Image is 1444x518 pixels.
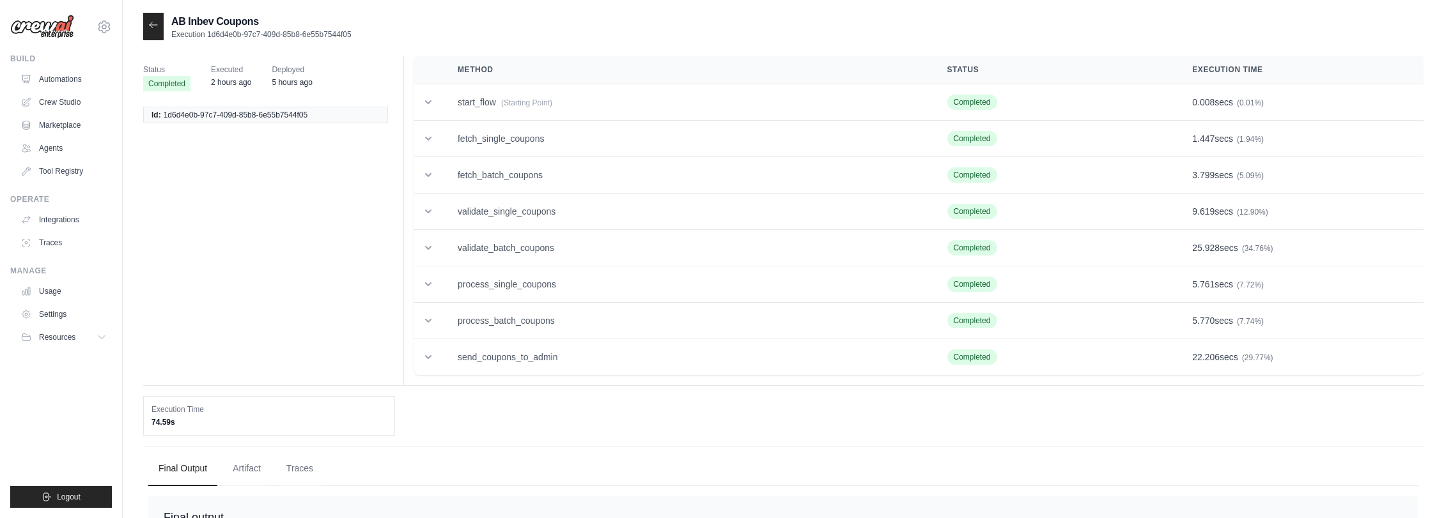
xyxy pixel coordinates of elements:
[442,230,932,266] td: validate_batch_coupons
[15,115,112,135] a: Marketplace
[1192,97,1215,107] span: 0.008
[211,63,251,76] span: Executed
[1192,352,1220,362] span: 22.206
[143,63,190,76] span: Status
[1237,317,1264,326] span: (7.74%)
[932,56,1177,84] th: Status
[1237,280,1264,289] span: (7.72%)
[1192,279,1215,289] span: 5.761
[276,452,323,486] button: Traces
[10,266,112,276] div: Manage
[151,110,161,120] span: Id:
[15,138,112,158] a: Agents
[272,78,312,87] time: September 16, 2025 at 10:21 GMT-3
[143,76,190,91] span: Completed
[15,209,112,230] a: Integrations
[1242,353,1273,362] span: (29.77%)
[1192,170,1215,180] span: 3.799
[947,131,997,146] span: Completed
[1177,194,1424,230] td: secs
[222,452,271,486] button: Artifact
[442,84,932,121] td: start_flow
[15,69,112,89] a: Automations
[1192,316,1215,326] span: 5.770
[442,266,932,303] td: process_single_coupons
[947,204,997,219] span: Completed
[10,54,112,64] div: Build
[947,277,997,292] span: Completed
[947,349,997,365] span: Completed
[272,63,312,76] span: Deployed
[442,157,932,194] td: fetch_batch_coupons
[15,161,112,181] a: Tool Registry
[15,327,112,347] button: Resources
[151,404,387,415] dt: Execution Time
[1380,457,1444,518] div: Widget de chat
[442,121,932,157] td: fetch_single_coupons
[57,492,81,502] span: Logout
[1192,206,1215,217] span: 9.619
[1192,133,1215,144] span: 1.447
[947,167,997,183] span: Completed
[1242,244,1273,253] span: (34.76%)
[39,332,75,342] span: Resources
[442,303,932,339] td: process_batch_coupons
[15,232,112,253] a: Traces
[1237,135,1264,144] span: (1.94%)
[148,452,217,486] button: Final Output
[1177,230,1424,266] td: secs
[947,240,997,255] span: Completed
[151,417,387,427] dd: 74.59s
[211,78,251,87] time: September 16, 2025 at 13:15 GMT-3
[171,14,352,29] h2: AB Inbev Coupons
[10,486,112,508] button: Logout
[947,95,997,110] span: Completed
[15,281,112,301] a: Usage
[1177,157,1424,194] td: secs
[1177,121,1424,157] td: secs
[442,56,932,84] th: Method
[442,339,932,376] td: send_coupons_to_admin
[1380,457,1444,518] iframe: Chat Widget
[15,304,112,324] a: Settings
[1237,171,1264,180] span: (5.09%)
[1237,208,1268,217] span: (12.90%)
[1192,243,1220,253] span: 25.928
[10,194,112,204] div: Operate
[442,194,932,230] td: validate_single_coupons
[1177,339,1424,376] td: secs
[947,313,997,328] span: Completed
[1177,266,1424,303] td: secs
[1177,56,1424,84] th: Execution Time
[1177,84,1424,121] td: secs
[1177,303,1424,339] td: secs
[10,15,74,39] img: Logo
[164,110,308,120] span: 1d6d4e0b-97c7-409d-85b8-6e55b7544f05
[171,29,352,40] p: Execution 1d6d4e0b-97c7-409d-85b8-6e55b7544f05
[501,98,552,107] span: (Starting Point)
[15,92,112,112] a: Crew Studio
[1237,98,1264,107] span: (0.01%)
